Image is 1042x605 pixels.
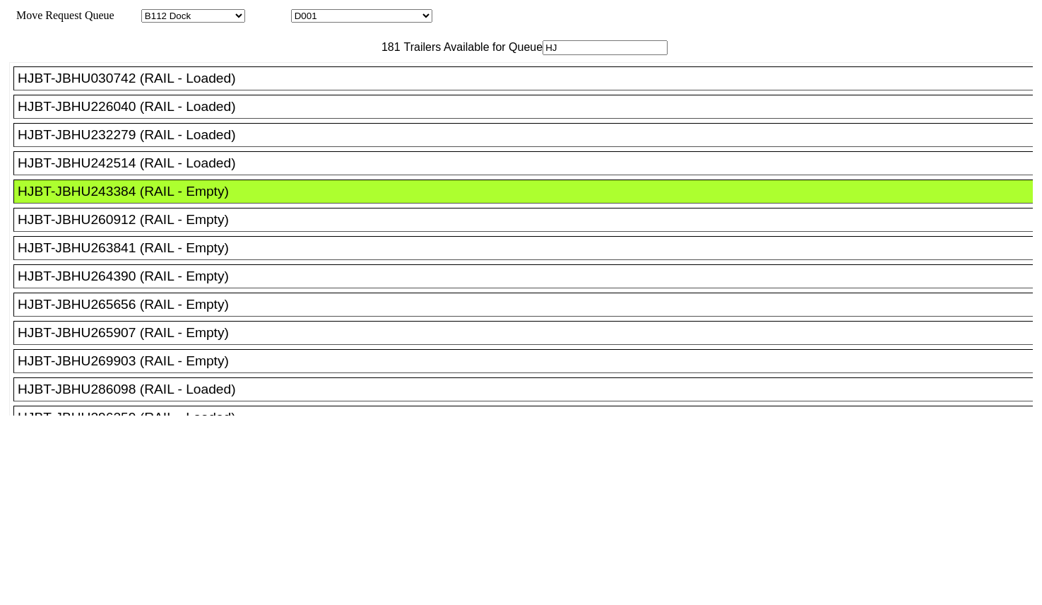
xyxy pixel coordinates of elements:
[18,155,1041,171] div: HJBT-JBHU242514 (RAIL - Loaded)
[18,99,1041,114] div: HJBT-JBHU226040 (RAIL - Loaded)
[117,9,138,21] span: Area
[401,41,543,53] span: Trailers Available for Queue
[18,382,1041,397] div: HJBT-JBHU286098 (RAIL - Loaded)
[18,212,1041,228] div: HJBT-JBHU260912 (RAIL - Empty)
[18,353,1041,369] div: HJBT-JBHU269903 (RAIL - Empty)
[18,410,1041,425] div: HJBT-JBHU296259 (RAIL - Loaded)
[18,269,1041,284] div: HJBT-JBHU264390 (RAIL - Empty)
[9,9,114,21] span: Move Request Queue
[18,240,1041,256] div: HJBT-JBHU263841 (RAIL - Empty)
[18,325,1041,341] div: HJBT-JBHU265907 (RAIL - Empty)
[18,71,1041,86] div: HJBT-JBHU030742 (RAIL - Loaded)
[374,41,401,53] span: 181
[248,9,288,21] span: Location
[543,40,668,55] input: Filter Available Trailers
[18,184,1041,199] div: HJBT-JBHU243384 (RAIL - Empty)
[18,127,1041,143] div: HJBT-JBHU232279 (RAIL - Loaded)
[18,297,1041,312] div: HJBT-JBHU265656 (RAIL - Empty)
